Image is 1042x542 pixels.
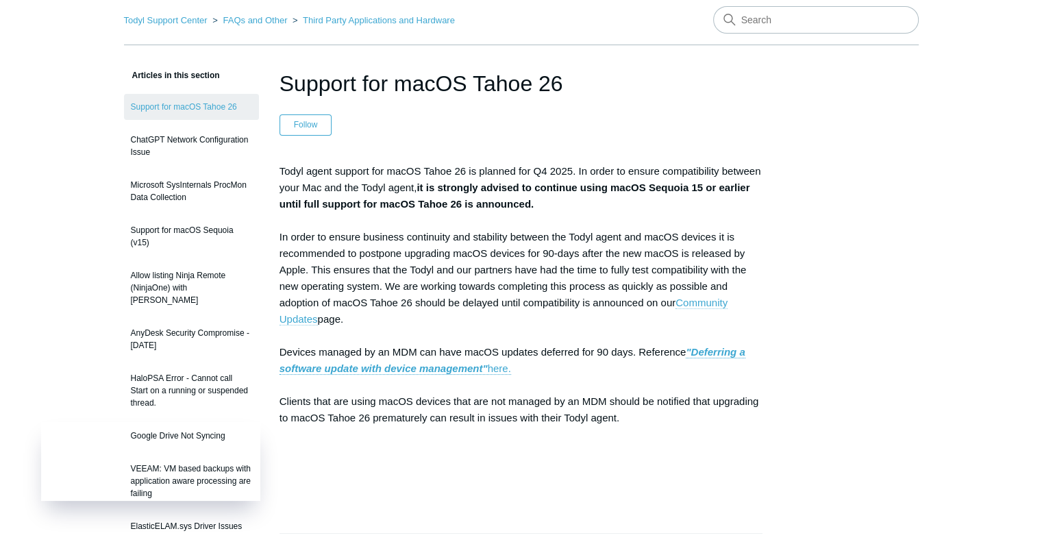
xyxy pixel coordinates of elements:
li: Todyl Support Center [124,15,210,25]
li: FAQs and Other [210,15,290,25]
a: ChatGPT Network Configuration Issue [124,127,259,165]
a: Microsoft SysInternals ProcMon Data Collection [124,172,259,210]
strong: "Deferring a software update with device management" [280,346,745,374]
a: HaloPSA Error - Cannot call Start on a running or suspended thread. [124,365,259,416]
a: Third Party Applications and Hardware [303,15,455,25]
h1: Support for macOS Tahoe 26 [280,67,763,100]
input: Search [713,6,919,34]
strong: it is strongly advised to continue using macOS Sequoia 15 or earlier until full support for macOS... [280,182,750,210]
a: Support for macOS Sequoia (v15) [124,217,259,256]
a: AnyDesk Security Compromise - [DATE] [124,320,259,358]
a: FAQs and Other [223,15,287,25]
button: Follow Article [280,114,332,135]
a: "Deferring a software update with device management"here. [280,346,745,375]
a: Allow listing Ninja Remote (NinjaOne) with [PERSON_NAME] [124,262,259,313]
iframe: Todyl Status [41,422,260,501]
a: Todyl Support Center [124,15,208,25]
li: Third Party Applications and Hardware [290,15,455,25]
span: Articles in this section [124,71,220,80]
a: Support for macOS Tahoe 26 [124,94,259,120]
p: Todyl agent support for macOS Tahoe 26 is planned for Q4 2025. In order to ensure compatibility b... [280,163,763,492]
a: ElasticELAM.sys Driver Issues [124,513,259,539]
a: Community Updates [280,297,728,325]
